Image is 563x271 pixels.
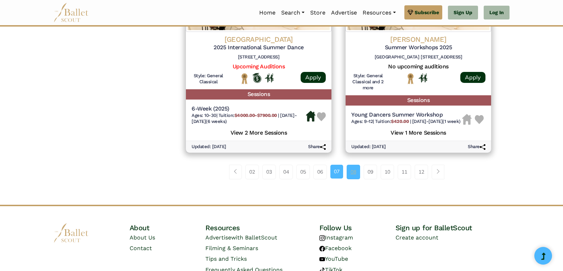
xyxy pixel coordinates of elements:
a: Resources [360,5,398,20]
h6: | | [351,119,461,125]
a: Upcoming Auditions [233,63,285,70]
a: Instagram [319,234,353,241]
a: Tips and Tricks [205,255,247,262]
span: Ages: 9-12 [351,119,373,124]
img: National [240,73,249,84]
a: Filming & Seminars [205,245,258,252]
a: 07 [330,165,343,178]
h6: | | [192,113,306,125]
a: Search [278,5,307,20]
a: YouTube [319,255,348,262]
img: Housing Available [306,111,315,122]
h6: [GEOGRAPHIC_DATA] [STREET_ADDRESS] [351,54,485,60]
img: facebook logo [319,246,325,252]
a: Apply [301,72,326,83]
a: Sign Up [448,6,478,20]
a: Contact [130,245,152,252]
a: Apply [460,72,485,83]
a: Store [307,5,328,20]
a: 10 [381,165,394,179]
a: 02 [245,165,259,179]
img: Heart [317,112,326,121]
h6: [STREET_ADDRESS] [192,54,326,60]
h4: Resources [205,223,319,232]
h5: Sessions [186,89,331,100]
a: Advertisewith BalletScout [205,234,277,241]
a: Log In [484,6,510,20]
h6: Share [468,144,485,150]
img: In Person [265,73,274,83]
img: Heart [475,115,484,124]
a: About Us [130,234,155,241]
img: youtube logo [319,256,325,262]
span: Tuition: [375,119,410,124]
h6: Style: General Classical [192,73,225,85]
h5: View 1 More Sessions [351,128,485,137]
h6: Style: General Classical and 2 more [351,73,385,91]
img: logo [53,223,89,243]
a: 11 [398,165,411,179]
h5: Summer Workshops 2025 [351,44,485,51]
h4: Sign up for BalletScout [396,223,510,232]
span: Subscribe [415,9,439,16]
a: Advertise [328,5,360,20]
h5: 6-Week (2025) [192,105,306,113]
a: 08 [347,165,360,179]
img: instagram logo [319,235,325,241]
h5: No upcoming auditions [351,63,485,70]
h6: Updated: [DATE] [192,144,226,150]
h5: 2025 International Summer Dance [192,44,326,51]
b: $420.00 [391,119,409,124]
h4: [GEOGRAPHIC_DATA] [192,35,326,44]
a: Home [256,5,278,20]
h5: Sessions [346,95,491,106]
a: 04 [279,165,293,179]
a: Facebook [319,245,352,252]
img: Offers Scholarship [252,73,261,83]
a: Create account [396,234,438,241]
a: 05 [296,165,310,179]
span: Ages: 10-30 [192,113,216,118]
img: In Person [419,73,427,83]
h6: Share [308,144,326,150]
h4: Follow Us [319,223,396,232]
a: 03 [262,165,276,179]
h5: Young Dancers Summer Workshop [351,111,461,119]
span: Tuition: [218,113,278,118]
h6: Updated: [DATE] [351,144,386,150]
a: Subscribe [404,5,442,19]
a: 12 [415,165,428,179]
span: [DATE]-[DATE] (1 week) [412,119,461,124]
h4: About [130,223,206,232]
h4: [PERSON_NAME] [351,35,485,44]
h5: View 2 More Sessions [192,128,326,137]
b: $4000.00-$7900.00 [234,113,277,118]
a: 06 [313,165,327,179]
nav: Page navigation example [229,165,448,179]
a: 09 [364,165,377,179]
img: gem.svg [408,9,413,16]
img: Housing Unavailable [462,114,472,125]
span: [DATE]-[DATE] (6 weeks) [192,113,297,124]
span: with BalletScout [231,234,277,241]
img: National [406,73,415,84]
